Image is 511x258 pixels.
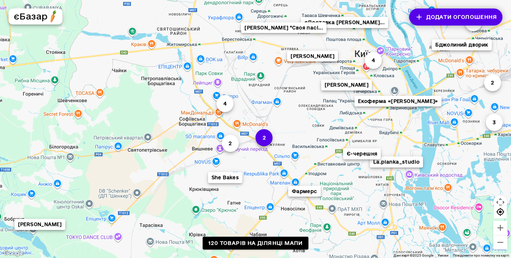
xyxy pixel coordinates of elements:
a: Умови (відкривається в новій вкладці) [438,253,449,257]
button: 3 [486,114,503,131]
img: logo [47,10,59,22]
button: 2 [255,129,273,146]
button: Є-черешня [343,148,381,159]
button: 3 [465,14,482,31]
img: Google [2,249,25,258]
button: 4 [216,95,233,112]
button: 2 [222,135,239,152]
button: Налаштування камери на Картах [493,195,507,209]
button: [PERSON_NAME] [15,219,65,230]
a: 120 товарів на ділянці мапи [203,237,308,250]
span: Дані карт ©2025 Google [394,253,433,257]
button: La.pianka_studio [370,156,423,167]
button: Зменшити [493,235,507,249]
button: 2 [484,74,501,91]
a: Відкрити цю область на Картах Google (відкриється нове вікно) [2,249,25,258]
button: [PERSON_NAME] [287,50,338,61]
button: She Bakes [208,172,243,183]
a: Повідомити про помилку на карті [453,253,509,257]
button: 4 [365,52,382,69]
button: [PERSON_NAME] [321,79,372,90]
h5: єБазар [14,11,48,22]
button: єДоставка [PERSON_NAME]... [301,17,388,28]
button: Збільшити [493,221,507,235]
button: Фармерс [288,186,321,197]
button: Бджолиний дворик [432,39,491,50]
button: Екоферма «[PERSON_NAME]» [355,95,441,106]
button: [PERSON_NAME] "Своя пасі... [241,22,326,33]
button: єБазарlogo [9,9,62,24]
button: Додати оголошення [409,9,502,26]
